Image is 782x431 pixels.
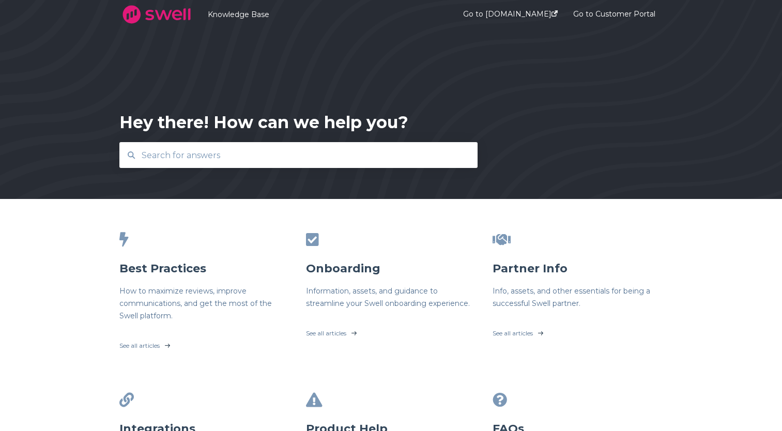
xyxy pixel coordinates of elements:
[493,285,663,310] h6: Info, assets, and other essentials for being a successful Swell partner.
[119,233,129,247] span: 
[493,261,663,276] h3: Partner Info
[493,233,511,247] span: 
[493,393,507,407] span: 
[135,144,462,166] input: Search for answers
[119,261,290,276] h3: Best Practices
[306,285,477,310] h6: Information, assets, and guidance to streamline your Swell onboarding experience.
[119,393,134,407] span: 
[208,10,432,19] a: Knowledge Base
[493,318,663,344] a: See all articles
[306,233,319,247] span: 
[306,261,477,276] h3: Onboarding
[119,111,408,134] div: Hey there! How can we help you?
[119,2,194,27] img: company logo
[119,285,290,322] h6: How to maximize reviews, improve communications, and get the most of the Swell platform.
[119,330,290,356] a: See all articles
[306,318,477,344] a: See all articles
[306,393,323,407] span: 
